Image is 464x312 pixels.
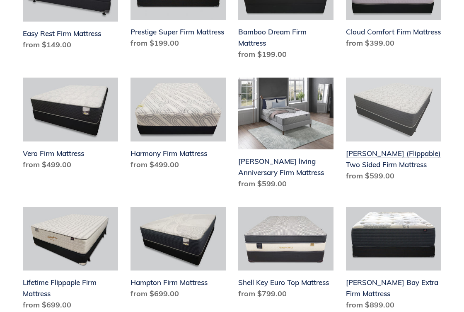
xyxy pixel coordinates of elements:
[238,78,333,193] a: Scott living Anniversary Firm Mattress
[238,207,333,302] a: Shell Key Euro Top Mattress
[130,78,226,173] a: Harmony Firm Mattress
[130,207,226,302] a: Hampton Firm Mattress
[346,78,441,184] a: Del Ray (Flippable) Two Sided Firm Mattress
[23,78,118,173] a: Vero Firm Mattress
